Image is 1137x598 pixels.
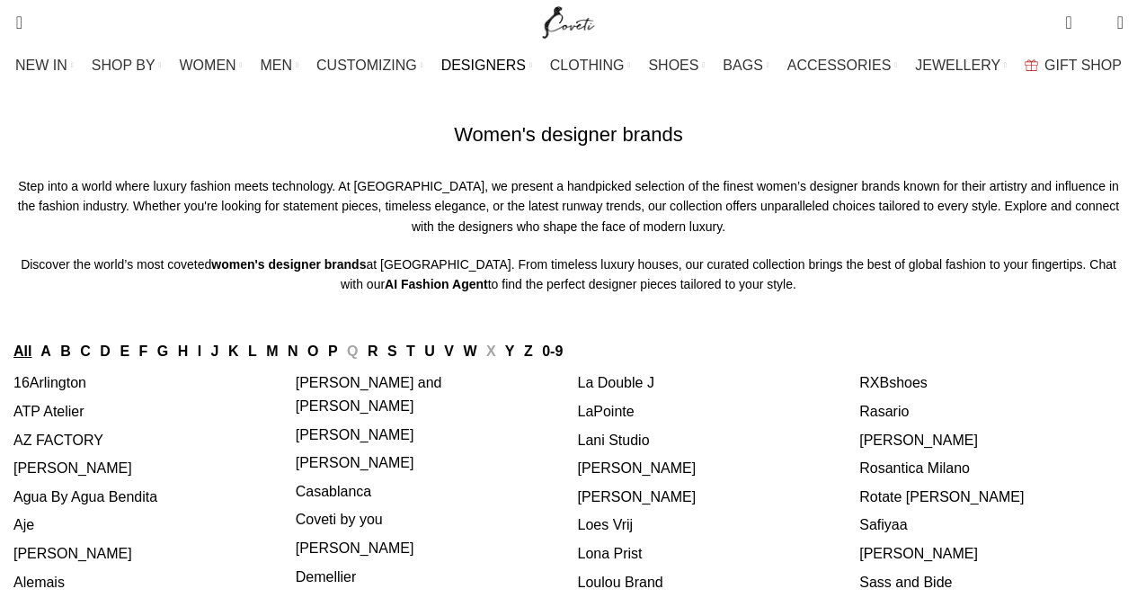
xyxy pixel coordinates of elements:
[180,48,243,84] a: WOMEN
[178,344,189,359] a: H
[1067,9,1080,22] span: 0
[13,546,132,561] a: [PERSON_NAME]
[505,344,515,359] a: Y
[13,489,157,504] a: Agua By Agua Bendita
[578,460,697,476] a: [PERSON_NAME]
[578,575,663,590] a: Loulou Brand
[915,57,1000,74] span: JEWELLERY
[859,546,978,561] a: [PERSON_NAME]
[1056,4,1080,40] a: 0
[550,57,625,74] span: CLOTHING
[266,344,278,359] a: M
[368,344,378,359] a: R
[13,517,34,532] a: Aje
[92,57,155,74] span: SHOP BY
[13,460,132,476] a: [PERSON_NAME]
[550,48,631,84] a: CLOTHING
[13,575,65,590] a: Alemais
[288,344,298,359] a: N
[4,48,1133,84] div: Main navigation
[120,344,129,359] a: E
[1044,57,1122,74] span: GIFT SHOP
[486,344,496,359] span: X
[296,484,372,499] a: Casablanca
[261,48,298,84] a: MEN
[538,13,599,29] a: Site logo
[296,512,383,527] a: Coveti by you
[296,569,357,585] a: Demellier
[60,344,71,359] a: B
[307,344,318,359] a: O
[441,48,532,84] a: DESIGNERS
[100,344,111,359] a: D
[296,375,442,414] a: [PERSON_NAME] and [PERSON_NAME]
[296,540,414,556] a: [PERSON_NAME]
[261,57,293,74] span: MEN
[723,57,762,74] span: BAGS
[13,375,86,390] a: 16Arlington
[228,344,239,359] a: K
[80,344,91,359] a: C
[13,176,1124,237] p: Step into a world where luxury fashion meets technology. At [GEOGRAPHIC_DATA], we present a handp...
[463,344,476,359] a: W
[15,57,67,74] span: NEW IN
[347,344,358,359] span: Q
[441,57,526,74] span: DESIGNERS
[578,489,697,504] a: [PERSON_NAME]
[915,48,1007,84] a: JEWELLERY
[1025,48,1122,84] a: GIFT SHOP
[385,277,488,291] strong: AI Fashion Agent
[578,433,650,448] a: Lani Studio
[859,460,970,476] a: Rosantica Milano
[248,344,257,359] a: L
[387,344,397,359] a: S
[13,254,1124,295] p: Discover the world’s most coveted at [GEOGRAPHIC_DATA]. From timeless luxury houses, our curated ...
[180,57,236,74] span: WOMEN
[542,344,563,359] a: 0-9
[648,48,705,84] a: SHOES
[524,344,533,359] a: Z
[454,121,682,149] h1: Women's designer brands
[13,344,31,359] a: All
[296,427,414,442] a: [PERSON_NAME]
[578,546,643,561] a: Lona Prist
[296,455,414,470] a: [PERSON_NAME]
[139,344,148,359] a: F
[648,57,698,74] span: SHOES
[578,375,654,390] a: La Double J
[859,517,907,532] a: Safiyaa
[723,48,768,84] a: BAGS
[1086,4,1104,40] div: My Wishlist
[1025,59,1038,71] img: GiftBag
[211,257,366,272] strong: women's designer brands
[15,48,74,84] a: NEW IN
[424,344,435,359] a: U
[316,57,417,74] span: CUSTOMIZING
[859,404,909,419] a: Rasario
[578,517,634,532] a: Loes Vrij
[40,344,51,359] a: A
[328,344,338,359] a: P
[859,575,952,590] a: Sass and Bide
[157,344,168,359] a: G
[92,48,162,84] a: SHOP BY
[211,344,219,359] a: J
[316,48,423,84] a: CUSTOMIZING
[787,48,898,84] a: ACCESSORIES
[1089,18,1103,31] span: 0
[578,404,635,419] a: LaPointe
[13,404,84,419] a: ATP Atelier
[859,433,978,448] a: [PERSON_NAME]
[198,344,201,359] a: I
[444,344,454,359] a: V
[859,375,928,390] a: RXBshoes
[406,344,415,359] a: T
[859,489,1024,504] a: Rotate [PERSON_NAME]
[13,433,103,448] a: AZ FACTORY
[4,4,22,40] a: Search
[787,57,892,74] span: ACCESSORIES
